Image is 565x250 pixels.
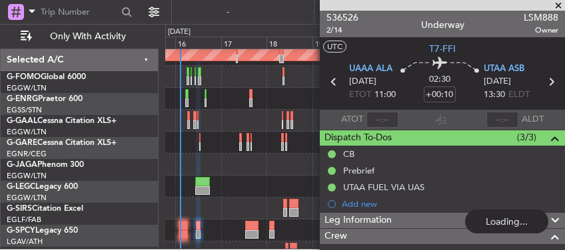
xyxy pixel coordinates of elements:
[7,149,47,159] a: EGNR/CEG
[7,73,41,81] span: G-FOMO
[323,41,346,53] button: UTC
[7,183,78,191] a: G-LEGCLegacy 600
[7,227,78,235] a: G-SPCYLegacy 650
[341,113,363,126] span: ATOT
[7,193,47,203] a: EGGW/LTN
[366,112,398,128] input: --:--
[7,205,32,213] span: G-SIRS
[7,161,84,169] a: G-JAGAPhenom 300
[168,27,191,38] div: [DATE]
[349,75,376,88] span: [DATE]
[343,182,424,193] div: UTAA FUEL VIA UAS
[484,62,524,76] span: UTAA ASB
[342,198,558,209] div: Add new
[7,73,86,81] a: G-FOMOGlobal 6000
[7,139,37,147] span: G-GARE
[7,105,42,115] a: EGSS/STN
[326,25,358,36] span: 2/14
[7,139,117,147] a: G-GARECessna Citation XLS+
[517,130,536,144] span: (3/3)
[312,37,358,49] div: 19
[7,237,43,247] a: LGAV/ATH
[326,11,358,25] span: 536526
[35,32,141,41] span: Only With Activity
[524,11,558,25] span: LSM888
[508,88,530,102] span: ELDT
[465,209,548,233] div: Loading...
[7,117,117,125] a: G-GAALCessna Citation XLS+
[349,62,392,76] span: UAAA ALA
[349,88,371,102] span: ETOT
[7,227,35,235] span: G-SPCY
[324,229,347,244] span: Crew
[7,83,47,93] a: EGGW/LTN
[324,213,392,228] span: Leg Information
[374,88,396,102] span: 11:00
[484,88,505,102] span: 13:30
[421,18,464,32] div: Underway
[324,130,392,146] span: Dispatch To-Dos
[484,75,511,88] span: [DATE]
[7,171,47,181] a: EGGW/LTN
[343,148,354,160] div: CB
[7,161,37,169] span: G-JAGA
[522,113,544,126] span: ALDT
[7,95,38,103] span: G-ENRG
[221,37,267,49] div: 17
[7,127,47,137] a: EGGW/LTN
[15,26,145,47] button: Only With Activity
[7,95,83,103] a: G-ENRGPraetor 600
[524,25,558,36] span: Owner
[175,37,221,49] div: 16
[7,117,37,125] span: G-GAAL
[7,215,41,225] a: EGLF/FAB
[343,165,374,176] div: Prebrief
[41,2,117,22] input: Trip Number
[7,183,35,191] span: G-LEGC
[267,37,312,49] div: 18
[7,205,83,213] a: G-SIRSCitation Excel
